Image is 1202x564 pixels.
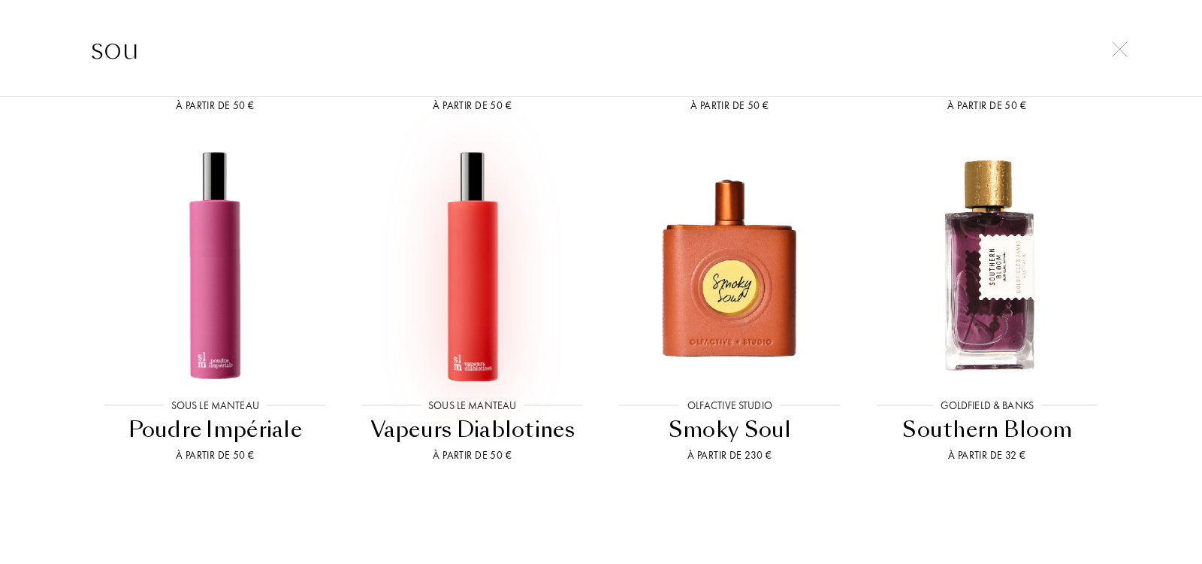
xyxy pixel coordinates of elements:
div: Poudre Impériale [92,415,338,444]
div: Southern Bloom [865,415,1110,444]
div: Vapeurs Diablotines [350,415,596,444]
img: cross.svg [1112,41,1128,57]
img: Vapeurs Diablotines [357,149,588,381]
img: Poudre Impériale [99,149,331,381]
div: À partir de 50 € [92,98,338,114]
div: Goldfield & Banks [933,397,1041,413]
input: Rechercher [60,26,1142,71]
div: À partir de 230 € [607,447,853,463]
div: À partir de 32 € [865,447,1110,463]
div: Sous le Manteau [164,397,267,413]
div: À partir de 50 € [607,98,853,114]
div: À partir de 50 € [92,447,338,463]
div: Smoky Soul [607,415,853,444]
img: Smoky Soul [614,149,845,381]
div: À partir de 50 € [350,447,596,463]
div: À partir de 50 € [350,98,596,114]
img: Southern Bloom [871,149,1103,381]
div: Olfactive Studio [680,397,780,413]
a: Southern BloomGoldfield & BanksSouthern BloomÀ partir de 32 € [859,132,1116,481]
a: Smoky SoulOlfactive StudioSmoky SoulÀ partir de 230 € [601,132,859,481]
a: Vapeurs DiablotinesSous le ManteauVapeurs DiablotinesÀ partir de 50 € [344,132,602,481]
div: Sous le Manteau [421,397,524,413]
a: Poudre ImpérialeSous le ManteauPoudre ImpérialeÀ partir de 50 € [86,132,344,481]
div: À partir de 50 € [865,98,1110,114]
